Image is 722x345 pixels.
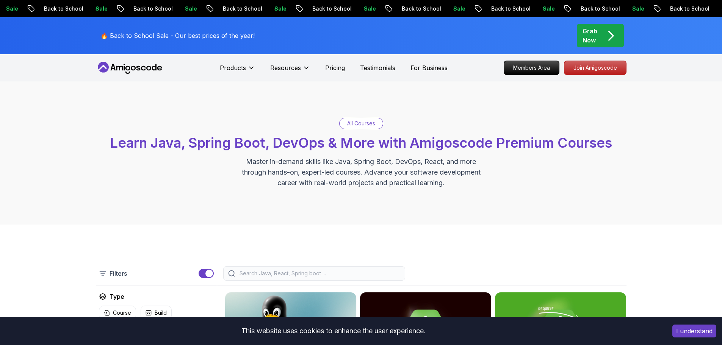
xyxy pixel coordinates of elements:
[270,63,310,78] button: Resources
[110,292,124,301] h2: Type
[179,5,203,12] p: Sale
[537,5,561,12] p: Sale
[100,31,255,40] p: 🔥 Back to School Sale - Our best prices of the year!
[89,5,114,12] p: Sale
[306,5,358,12] p: Back to School
[38,5,89,12] p: Back to School
[485,5,537,12] p: Back to School
[110,134,612,151] span: Learn Java, Spring Boot, DevOps & More with Amigoscode Premium Courses
[626,5,650,12] p: Sale
[410,63,448,72] a: For Business
[234,156,489,188] p: Master in-demand skills like Java, Spring Boot, DevOps, React, and more through hands-on, expert-...
[238,270,400,277] input: Search Java, React, Spring boot ...
[113,309,131,317] p: Course
[110,269,127,278] p: Filters
[664,5,716,12] p: Back to School
[270,63,301,72] p: Resources
[447,5,471,12] p: Sale
[141,306,172,320] button: Build
[127,5,179,12] p: Back to School
[347,120,375,127] p: All Courses
[325,63,345,72] a: Pricing
[583,27,597,45] p: Grab Now
[217,5,268,12] p: Back to School
[220,63,255,78] button: Products
[99,306,136,320] button: Course
[575,5,626,12] p: Back to School
[396,5,447,12] p: Back to School
[504,61,559,75] a: Members Area
[220,63,246,72] p: Products
[358,5,382,12] p: Sale
[6,323,661,339] div: This website uses cookies to enhance the user experience.
[268,5,293,12] p: Sale
[360,63,395,72] a: Testimonials
[564,61,626,75] a: Join Amigoscode
[564,61,626,75] p: Join Amigoscode
[672,325,716,337] button: Accept cookies
[155,309,167,317] p: Build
